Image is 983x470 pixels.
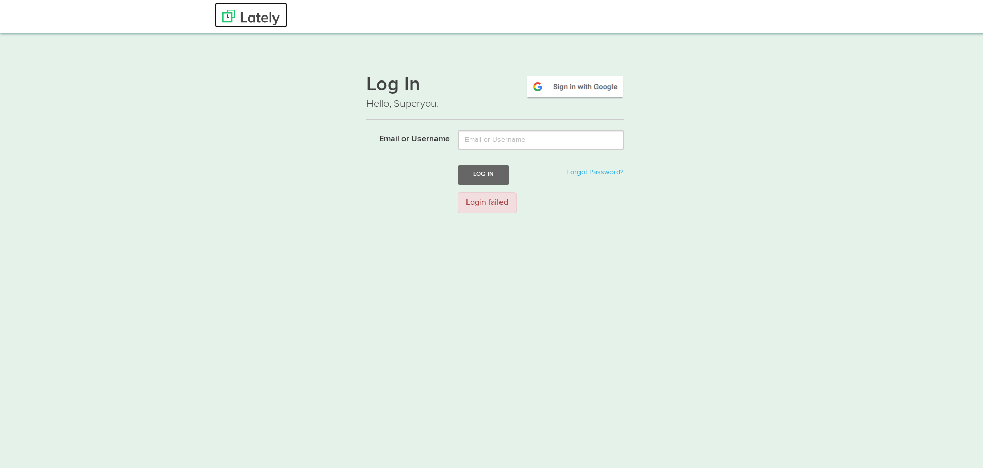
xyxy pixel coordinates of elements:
[458,163,509,182] button: Log In
[526,73,624,96] img: google-signin.png
[359,128,450,143] label: Email or Username
[458,190,517,212] div: Login failed
[222,8,280,23] img: Lately
[566,167,623,174] a: Forgot Password?
[366,73,624,94] h1: Log In
[366,94,624,109] p: Hello, Superyou.
[458,128,624,148] input: Email or Username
